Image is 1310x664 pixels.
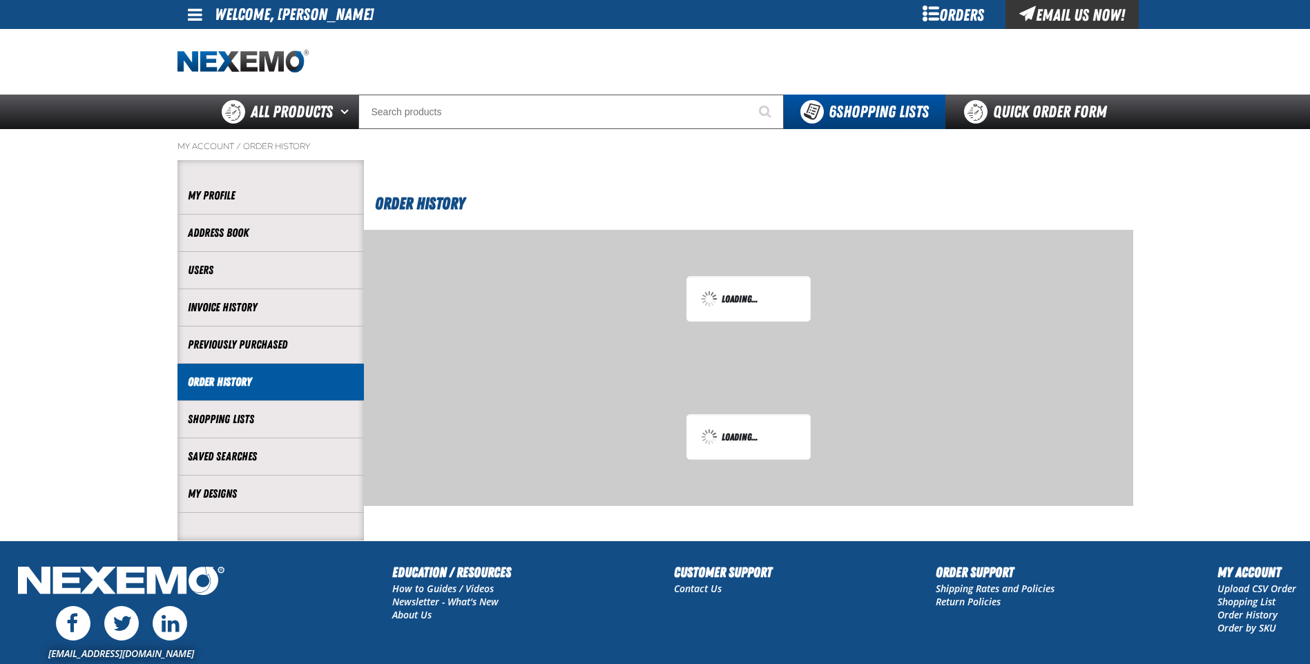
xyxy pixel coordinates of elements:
[188,337,354,353] a: Previously Purchased
[701,291,796,307] div: Loading...
[188,300,354,315] a: Invoice History
[188,411,354,427] a: Shopping Lists
[936,562,1054,583] h2: Order Support
[392,582,494,595] a: How to Guides / Videos
[177,141,1133,152] nav: Breadcrumbs
[188,225,354,241] a: Address Book
[392,608,432,621] a: About Us
[392,562,511,583] h2: Education / Resources
[188,486,354,502] a: My Designs
[1217,621,1276,634] a: Order by SKU
[1217,562,1296,583] h2: My Account
[188,374,354,390] a: Order History
[749,95,784,129] button: Start Searching
[177,141,234,152] a: My Account
[674,582,722,595] a: Contact Us
[936,582,1054,595] a: Shipping Rates and Policies
[784,95,945,129] button: You have 6 Shopping Lists. Open to view details
[1217,582,1296,595] a: Upload CSV Order
[188,188,354,204] a: My Profile
[1217,595,1275,608] a: Shopping List
[188,262,354,278] a: Users
[251,99,333,124] span: All Products
[392,595,499,608] a: Newsletter - What's New
[358,95,784,129] input: Search
[336,95,358,129] button: Open All Products pages
[1217,608,1278,621] a: Order History
[188,449,354,465] a: Saved Searches
[945,95,1133,129] a: Quick Order Form
[829,102,836,121] strong: 6
[177,50,309,74] a: Home
[14,562,229,603] img: Nexemo Logo
[375,194,465,213] span: Order History
[829,102,929,121] span: Shopping Lists
[674,562,772,583] h2: Customer Support
[177,50,309,74] img: Nexemo logo
[243,141,310,152] a: Order History
[936,595,1001,608] a: Return Policies
[48,647,194,660] a: [EMAIL_ADDRESS][DOMAIN_NAME]
[701,429,796,445] div: Loading...
[236,141,241,152] span: /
